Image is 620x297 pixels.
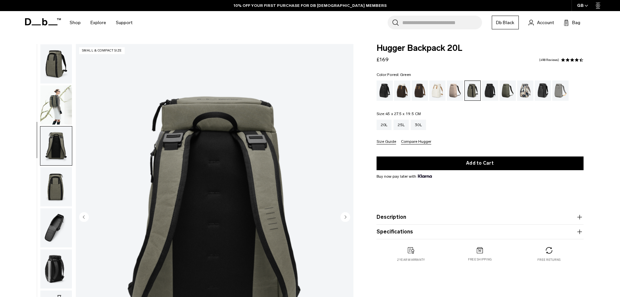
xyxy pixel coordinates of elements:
[40,167,72,206] img: Hugger Backpack 20L Forest Green
[500,81,516,101] a: Moss Green
[377,228,584,236] button: Specifications
[539,58,559,62] a: 498 reviews
[234,3,387,8] a: 10% OFF YOUR FIRST PURCHASE FOR DB [DEMOGRAPHIC_DATA] MEMBERS
[517,81,533,101] a: Line Cluster
[418,174,432,178] img: {"height" => 20, "alt" => "Klarna"}
[397,258,425,262] p: 2 year warranty
[387,72,411,77] span: Forest Green
[40,249,72,289] img: Hugger Backpack 20L Forest Green
[393,120,409,130] a: 25L
[394,81,410,101] a: Cappuccino
[552,81,569,101] a: Sand Grey
[377,73,411,77] legend: Color:
[377,44,584,52] span: Hugger Backpack 20L
[412,81,428,101] a: Espresso
[492,16,519,29] a: Db Black
[537,258,560,262] p: Free returns
[411,120,426,130] a: 30L
[65,11,137,34] nav: Main Navigation
[564,19,580,26] button: Bag
[377,112,421,116] legend: Size:
[40,85,72,125] img: Hugger Backpack 20L Forest Green
[377,156,584,170] button: Add to Cart
[377,140,396,144] button: Size Guide
[70,11,81,34] a: Shop
[377,81,393,101] a: Black Out
[40,208,72,247] img: Hugger Backpack 20L Forest Green
[572,19,580,26] span: Bag
[377,56,389,63] span: £169
[429,81,446,101] a: Oatmilk
[464,81,481,101] a: Forest Green
[377,213,584,221] button: Description
[40,126,72,166] button: Hugger Backpack 20L Forest Green
[40,85,72,125] button: Hugger Backpack 20L Forest Green
[537,19,554,26] span: Account
[529,19,554,26] a: Account
[116,11,132,34] a: Support
[535,81,551,101] a: Reflective Black
[385,111,421,116] span: 45 x 27.5 x 19.5 CM
[377,173,432,179] span: Buy now pay later with
[79,47,125,54] p: Small & Compact Size
[377,120,392,130] a: 20L
[468,257,492,262] p: Free shipping
[401,140,431,144] button: Compare Hugger
[482,81,498,101] a: Charcoal Grey
[40,44,72,84] button: Hugger Backpack 20L Forest Green
[447,81,463,101] a: Fogbow Beige
[40,44,72,83] img: Hugger Backpack 20L Forest Green
[90,11,106,34] a: Explore
[40,126,72,166] img: Hugger Backpack 20L Forest Green
[79,212,89,223] button: Previous slide
[340,212,350,223] button: Next slide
